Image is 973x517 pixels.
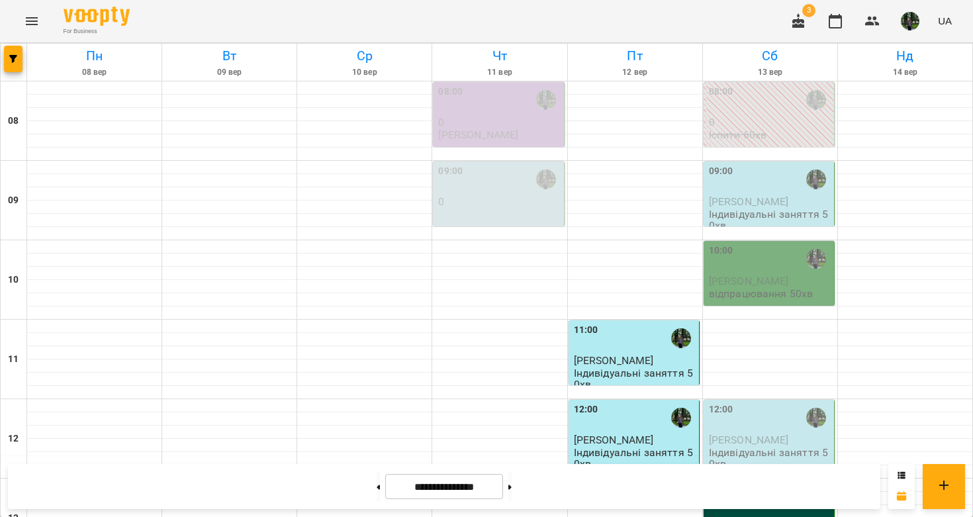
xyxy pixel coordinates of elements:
[574,354,654,367] span: [PERSON_NAME]
[438,129,518,140] p: [PERSON_NAME]
[29,66,160,79] h6: 08 вер
[438,164,463,179] label: 09:00
[574,367,696,391] p: Індивідуальні заняття 50хв
[570,46,700,66] h6: Пт
[64,7,130,26] img: Voopty Logo
[671,328,691,348] img: Ангеліна Кривак
[8,273,19,287] h6: 10
[8,193,19,208] h6: 09
[806,169,826,189] img: Ангеліна Кривак
[709,244,733,258] label: 10:00
[536,169,556,189] img: Ангеліна Кривак
[574,323,598,338] label: 11:00
[806,249,826,269] img: Ангеліна Кривак
[299,46,430,66] h6: Ср
[709,447,831,470] p: Індивідуальні заняття 50хв
[709,85,733,99] label: 08:00
[8,114,19,128] h6: 08
[806,90,826,110] img: Ангеліна Кривак
[438,196,561,207] p: 0
[16,5,48,37] button: Menu
[671,408,691,428] img: Ангеліна Кривак
[574,447,696,470] p: Індивідуальні заняття 50хв
[8,352,19,367] h6: 11
[709,402,733,417] label: 12:00
[434,46,565,66] h6: Чт
[709,117,831,128] p: 0
[164,66,295,79] h6: 09 вер
[8,432,19,446] h6: 12
[802,4,815,17] span: 3
[840,46,970,66] h6: Нд
[29,46,160,66] h6: Пн
[709,434,789,446] span: [PERSON_NAME]
[709,164,733,179] label: 09:00
[933,9,957,33] button: UA
[438,117,561,128] p: 0
[705,66,835,79] h6: 13 вер
[164,46,295,66] h6: Вт
[438,85,463,99] label: 08:00
[570,66,700,79] h6: 12 вер
[64,27,130,36] span: For Business
[299,66,430,79] h6: 10 вер
[709,275,789,287] span: [PERSON_NAME]
[709,209,831,232] p: Індивідуальні заняття 50хв
[574,434,654,446] span: [PERSON_NAME]
[434,66,565,79] h6: 11 вер
[709,129,767,140] p: Іспити 60хв
[536,90,556,110] img: Ангеліна Кривак
[705,46,835,66] h6: Сб
[806,408,826,428] img: Ангеліна Кривак
[840,66,970,79] h6: 14 вер
[709,288,813,299] p: відпрацювання 50хв
[709,195,789,208] span: [PERSON_NAME]
[901,12,919,30] img: 295700936d15feefccb57b2eaa6bd343.jpg
[574,402,598,417] label: 12:00
[938,14,952,28] span: UA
